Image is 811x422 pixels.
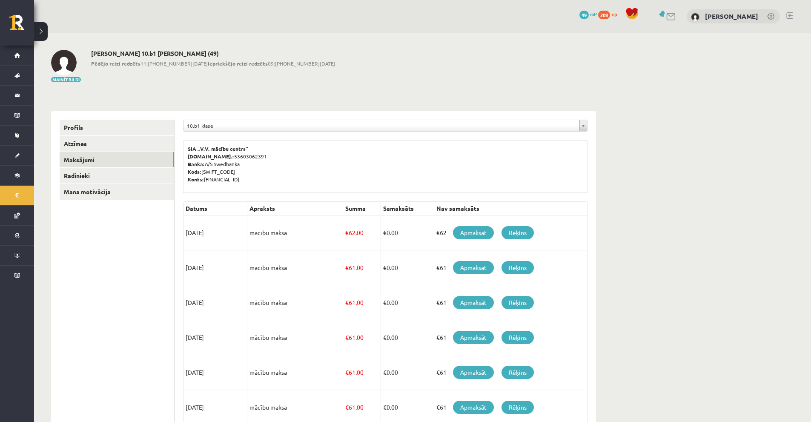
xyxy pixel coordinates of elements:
[183,355,247,390] td: [DATE]
[598,11,610,19] span: 208
[247,320,343,355] td: mācību maksa
[183,120,587,131] a: 10.b1 klase
[381,320,434,355] td: 0.00
[502,366,534,379] a: Rēķins
[343,285,381,320] td: 61.00
[383,403,387,411] span: €
[91,60,335,67] span: 11:[PHONE_NUMBER][DATE] 09:[PHONE_NUMBER][DATE]
[188,145,249,152] b: SIA „V.V. mācību centrs”
[579,11,597,17] a: 49 mP
[183,202,247,215] th: Datums
[383,229,387,236] span: €
[247,285,343,320] td: mācību maksa
[60,152,174,168] a: Maksājumi
[343,202,381,215] th: Summa
[343,355,381,390] td: 61.00
[381,215,434,250] td: 0.00
[434,250,587,285] td: €61
[247,250,343,285] td: mācību maksa
[345,333,349,341] span: €
[187,120,576,131] span: 10.b1 klase
[453,401,494,414] a: Apmaksāt
[91,60,140,67] b: Pēdējo reizi redzēts
[60,168,174,184] a: Radinieki
[434,202,587,215] th: Nav samaksāts
[343,250,381,285] td: 61.00
[434,355,587,390] td: €61
[345,229,349,236] span: €
[434,215,587,250] td: €62
[381,250,434,285] td: 0.00
[381,285,434,320] td: 0.00
[188,168,201,175] b: Kods:
[453,296,494,309] a: Apmaksāt
[183,250,247,285] td: [DATE]
[345,368,349,376] span: €
[453,331,494,344] a: Apmaksāt
[705,12,758,20] a: [PERSON_NAME]
[611,11,617,17] span: xp
[453,226,494,239] a: Apmaksāt
[502,226,534,239] a: Rēķins
[91,50,335,57] h2: [PERSON_NAME] 10.b1 [PERSON_NAME] (49)
[60,120,174,135] a: Profils
[247,202,343,215] th: Apraksts
[208,60,268,67] b: Iepriekšējo reizi redzēts
[502,401,534,414] a: Rēķins
[590,11,597,17] span: mP
[183,215,247,250] td: [DATE]
[183,285,247,320] td: [DATE]
[453,261,494,274] a: Apmaksāt
[598,11,621,17] a: 208 xp
[9,15,34,36] a: Rīgas 1. Tālmācības vidusskola
[453,366,494,379] a: Apmaksāt
[691,13,699,21] img: Stepans Grigorjevs
[188,145,583,183] p: 53603062391 A/S Swedbanka [SWIFT_CODE] [FINANCIAL_ID]
[502,296,534,309] a: Rēķins
[60,136,174,152] a: Atzīmes
[188,153,234,160] b: [DOMAIN_NAME].:
[345,403,349,411] span: €
[343,215,381,250] td: 62.00
[247,215,343,250] td: mācību maksa
[381,202,434,215] th: Samaksāts
[51,77,81,82] button: Mainīt bildi
[502,261,534,274] a: Rēķins
[343,320,381,355] td: 61.00
[579,11,589,19] span: 49
[247,355,343,390] td: mācību maksa
[345,264,349,271] span: €
[383,299,387,306] span: €
[188,176,204,183] b: Konts:
[383,333,387,341] span: €
[381,355,434,390] td: 0.00
[60,184,174,200] a: Mana motivācija
[383,368,387,376] span: €
[434,320,587,355] td: €61
[188,161,205,167] b: Banka:
[502,331,534,344] a: Rēķins
[51,50,77,75] img: Stepans Grigorjevs
[183,320,247,355] td: [DATE]
[434,285,587,320] td: €61
[383,264,387,271] span: €
[345,299,349,306] span: €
